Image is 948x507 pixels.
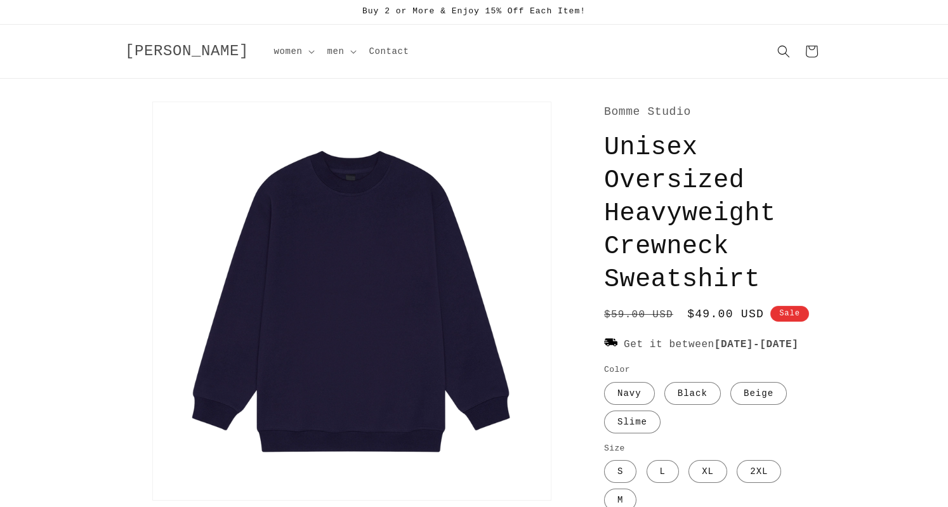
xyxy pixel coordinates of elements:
label: Black [664,382,721,405]
label: 2XL [737,460,781,483]
p: Get it between [604,336,823,354]
span: women [274,46,303,57]
span: [DATE] [714,339,753,350]
label: L [647,460,679,483]
span: Buy 2 or More & Enjoy 15% Off Each Item! [362,6,586,16]
h1: Unisex Oversized Heavyweight Crewneck Sweatshirt [604,131,823,296]
span: Sale [770,306,809,322]
strong: - [714,339,799,350]
label: Slime [604,411,661,433]
s: $59.00 USD [604,307,673,322]
a: Contact [362,38,417,65]
p: Bomme Studio [604,102,823,122]
span: men [327,46,345,57]
span: [DATE] [760,339,798,350]
span: $49.00 USD [687,306,764,323]
summary: Search [770,37,798,65]
span: Contact [369,46,409,57]
summary: men [320,38,362,65]
a: [PERSON_NAME] [121,39,254,64]
summary: women [267,38,320,65]
span: [PERSON_NAME] [125,43,249,60]
img: 1670915.png [604,336,617,352]
label: Navy [604,382,655,405]
legend: Color [604,364,631,376]
label: S [604,460,636,483]
label: Beige [730,382,787,405]
legend: Size [604,442,626,455]
label: XL [688,460,727,483]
